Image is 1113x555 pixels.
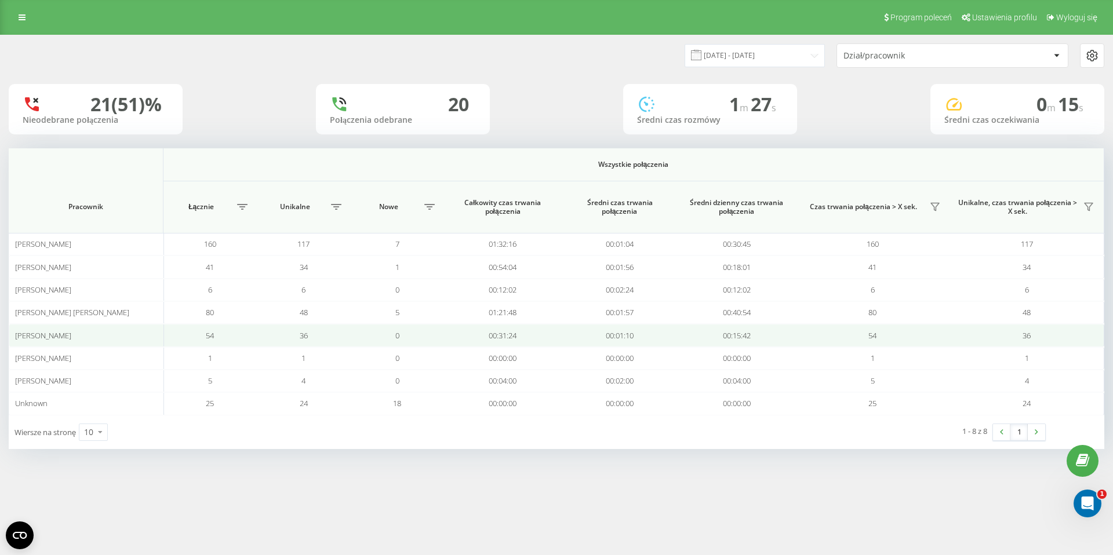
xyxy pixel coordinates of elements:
span: [PERSON_NAME] [15,375,71,386]
a: 1 [1010,424,1028,440]
td: 00:01:04 [561,233,678,255]
div: 21 (51)% [90,93,162,115]
span: Wyloguj się [1056,13,1097,22]
span: 34 [300,262,308,272]
span: 41 [206,262,214,272]
iframe: Intercom live chat [1074,490,1101,517]
td: 00:00:00 [561,392,678,415]
span: [PERSON_NAME] [15,239,71,249]
span: Średni czas trwania połączenia [572,198,667,216]
td: 00:01:10 [561,324,678,346]
td: 00:04:00 [678,370,795,392]
span: Ustawienia profilu [972,13,1037,22]
span: Nowe [357,202,421,211]
td: 00:30:45 [678,233,795,255]
span: 34 [1023,262,1031,272]
span: 36 [1023,330,1031,341]
td: 00:18:01 [678,255,795,278]
span: 0 [395,330,399,341]
span: 117 [297,239,310,249]
span: Program poleceń [890,13,952,22]
span: 25 [206,398,214,408]
span: 48 [300,307,308,317]
span: 1 [301,353,305,363]
td: 00:31:24 [444,324,561,346]
span: 4 [1025,375,1029,386]
div: 10 [84,426,93,438]
span: 80 [206,307,214,317]
span: 41 [868,262,876,272]
span: 0 [395,284,399,295]
span: 1 [871,353,875,363]
div: Średni czas oczekiwania [944,115,1090,125]
td: 00:12:02 [678,279,795,301]
span: 24 [1023,398,1031,408]
span: Czas trwania połączenia > X sek. [801,202,926,211]
span: 80 [868,307,876,317]
span: 48 [1023,307,1031,317]
span: 5 [395,307,399,317]
td: 00:01:56 [561,255,678,278]
div: Nieodebrane połączenia [23,115,169,125]
span: 6 [871,284,875,295]
span: Całkowity czas trwania połączenia [455,198,550,216]
span: 5 [208,375,212,386]
span: Wiersze na stronę [14,427,76,437]
span: 5 [871,375,875,386]
span: 7 [395,239,399,249]
span: m [1047,101,1058,114]
td: 01:32:16 [444,233,561,255]
span: 1 [208,353,212,363]
span: Unikalne, czas trwania połączenia > X sek. [955,198,1079,216]
span: 0 [1036,92,1058,116]
span: 27 [751,92,776,116]
span: 160 [867,239,879,249]
span: 54 [206,330,214,341]
span: 25 [868,398,876,408]
td: 00:00:00 [444,347,561,370]
div: 1 - 8 z 8 [962,425,987,437]
span: s [1079,101,1083,114]
span: 1 [729,92,751,116]
span: 0 [395,353,399,363]
span: 1 [1097,490,1107,499]
span: 6 [301,284,305,295]
span: 18 [393,398,401,408]
span: [PERSON_NAME] [15,284,71,295]
td: 00:04:00 [444,370,561,392]
button: Open CMP widget [6,521,34,549]
td: 01:21:48 [444,301,561,324]
span: Unknown [15,398,48,408]
td: 00:54:04 [444,255,561,278]
span: 0 [395,375,399,386]
td: 00:00:00 [678,347,795,370]
span: [PERSON_NAME] [15,262,71,272]
div: 20 [448,93,469,115]
span: Pracownik [21,202,150,211]
td: 00:15:42 [678,324,795,346]
span: Średni dzienny czas trwania połączenia [689,198,784,216]
span: [PERSON_NAME] [15,330,71,341]
td: 00:00:00 [561,347,678,370]
span: 1 [395,262,399,272]
span: Łącznie [169,202,234,211]
span: 24 [300,398,308,408]
span: Unikalne [263,202,328,211]
span: 4 [301,375,305,386]
td: 00:00:00 [678,392,795,415]
td: 00:40:54 [678,301,795,324]
span: 54 [868,330,876,341]
div: Średni czas rozmówy [637,115,783,125]
span: 160 [204,239,216,249]
td: 00:02:00 [561,370,678,392]
div: Dział/pracownik [843,51,982,61]
span: Wszystkie połączenia [216,160,1052,169]
span: [PERSON_NAME] [PERSON_NAME] [15,307,129,317]
span: 1 [1025,353,1029,363]
td: 00:01:57 [561,301,678,324]
span: m [740,101,751,114]
span: 6 [208,284,212,295]
td: 00:02:24 [561,279,678,301]
span: 117 [1021,239,1033,249]
td: 00:12:02 [444,279,561,301]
